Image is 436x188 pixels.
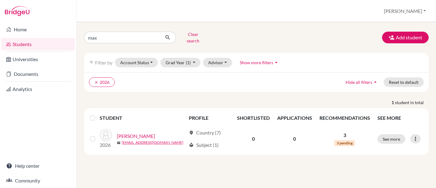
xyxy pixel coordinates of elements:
i: arrow_drop_up [273,59,279,65]
span: Filter by [95,60,113,65]
span: student in total [395,99,429,106]
i: filter_list [89,60,94,65]
strong: 1 [392,99,395,106]
td: 0 [273,125,316,152]
th: APPLICATIONS [273,111,316,125]
button: [PERSON_NAME] [381,5,429,17]
th: SHORTLISTED [233,111,273,125]
p: 3 [319,131,370,139]
button: Hide all filtersarrow_drop_up [340,77,384,87]
a: Home [1,23,75,36]
span: Show more filters [240,60,273,65]
button: See more [377,134,405,144]
a: Analytics [1,83,75,95]
button: Grad Year(1) [160,58,201,67]
button: Advisor [203,58,232,67]
span: location_on [189,130,194,135]
div: Subject (1) [189,141,219,149]
p: 2026 [100,141,112,149]
th: SEE MORE [374,111,426,125]
i: clear [94,80,98,84]
a: [EMAIL_ADDRESS][DOMAIN_NAME] [122,140,183,145]
button: clear2026 [89,77,115,87]
img: Saragoussi, Max [100,129,112,141]
a: Help center [1,160,75,172]
input: Find student by name... [84,32,160,43]
th: RECOMMENDATIONS [316,111,374,125]
a: Students [1,38,75,50]
img: Bridge-U [5,6,29,16]
button: Clear search [176,29,210,45]
button: Account Status [115,58,158,67]
a: Universities [1,53,75,65]
div: Country (7) [189,129,221,136]
span: (1) [186,60,191,65]
i: arrow_drop_up [372,79,378,85]
a: Community [1,174,75,187]
span: Hide all filters [346,80,372,85]
td: 0 [233,125,273,152]
a: Documents [1,68,75,80]
span: 3 pending [334,140,355,146]
button: Show more filtersarrow_drop_up [235,58,285,67]
span: local_library [189,143,194,147]
span: mail [117,141,120,145]
th: STUDENT [100,111,185,125]
button: Add student [382,32,429,43]
th: PROFILE [185,111,233,125]
button: Reset to default [384,77,424,87]
a: [PERSON_NAME] [117,132,155,140]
